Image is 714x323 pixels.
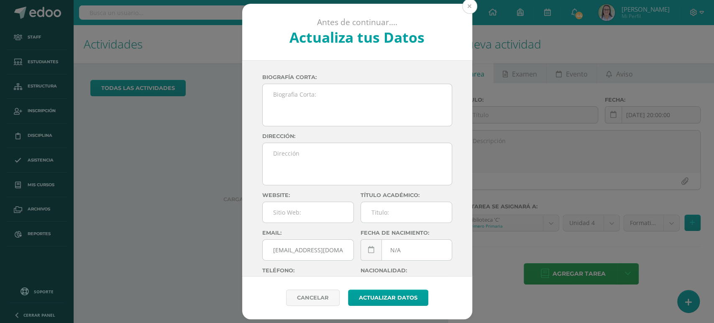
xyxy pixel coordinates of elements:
input: Titulo: [361,202,452,223]
h2: Actualiza tus Datos [264,28,450,47]
input: Sitio Web: [263,202,353,223]
label: Nacionalidad: [361,267,452,274]
label: Biografía corta: [262,74,452,80]
label: Fecha de nacimiento: [361,230,452,236]
label: Dirección: [262,133,452,139]
button: Actualizar datos [348,290,428,306]
input: Fecha de Nacimiento: [361,240,452,260]
input: Correo Electronico: [263,240,353,260]
label: Website: [262,192,354,198]
label: Email: [262,230,354,236]
p: Antes de continuar.... [264,17,450,28]
a: Cancelar [286,290,340,306]
label: Título académico: [361,192,452,198]
label: Teléfono: [262,267,354,274]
